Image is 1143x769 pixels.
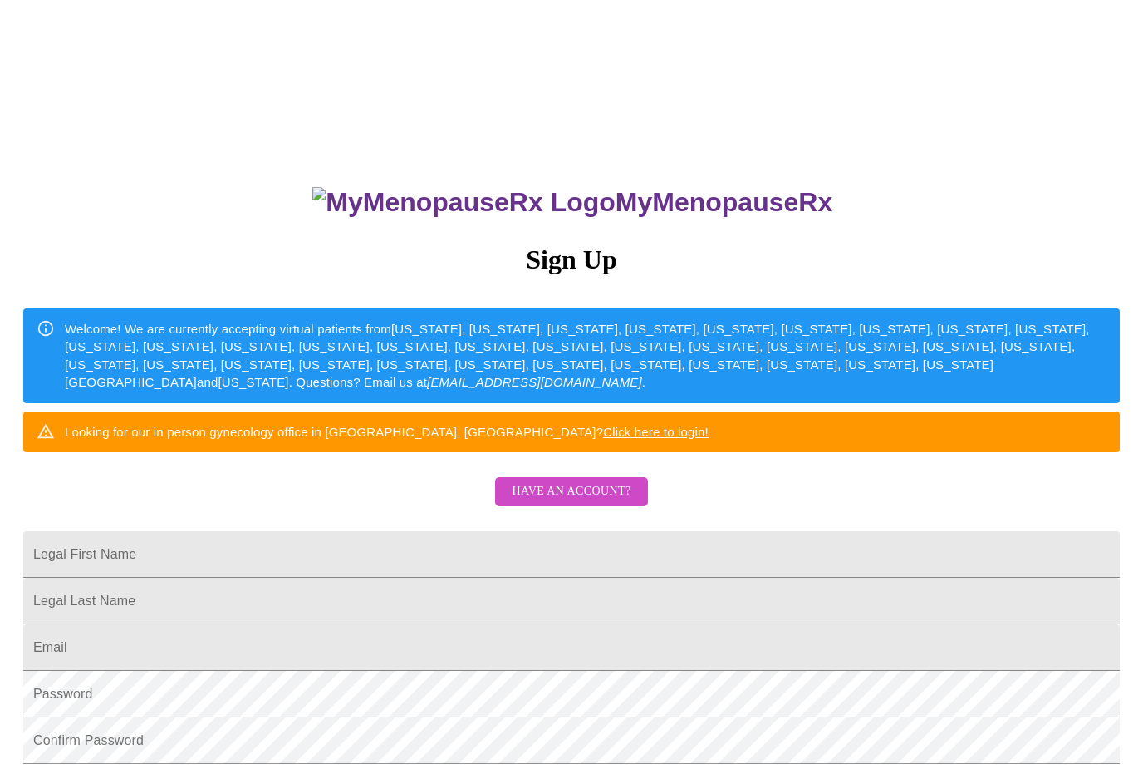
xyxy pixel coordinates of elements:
em: [EMAIL_ADDRESS][DOMAIN_NAME] [427,375,642,389]
div: Welcome! We are currently accepting virtual patients from [US_STATE], [US_STATE], [US_STATE], [US... [65,313,1106,398]
span: Have an account? [512,481,630,502]
h3: Sign Up [23,244,1120,275]
a: Click here to login! [603,425,709,439]
button: Have an account? [495,477,647,506]
div: Looking for our in person gynecology office in [GEOGRAPHIC_DATA], [GEOGRAPHIC_DATA]? [65,417,709,447]
h3: MyMenopauseRx [26,187,1121,218]
a: Have an account? [491,495,651,510]
img: MyMenopauseRx Logo [312,187,615,218]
